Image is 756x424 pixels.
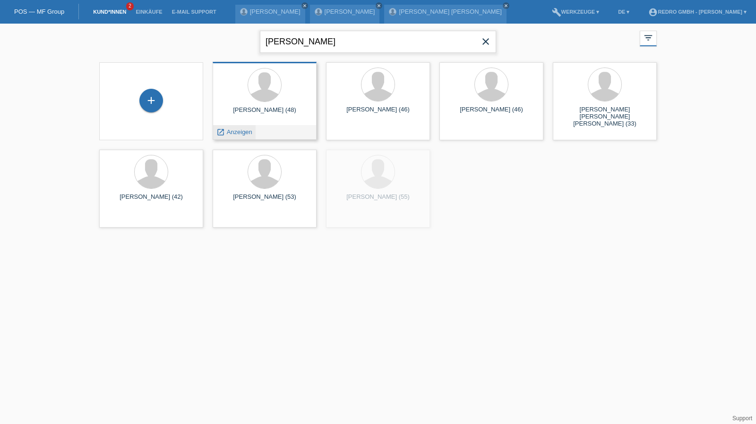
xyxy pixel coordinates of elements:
a: close [503,2,509,9]
a: close [301,2,308,9]
div: [PERSON_NAME] (53) [220,193,309,208]
div: [PERSON_NAME] (46) [334,106,422,121]
i: account_circle [648,8,658,17]
input: Suche... [260,31,496,53]
i: close [302,3,307,8]
span: Anzeigen [227,128,252,136]
a: [PERSON_NAME] [250,8,301,15]
a: Support [732,415,752,422]
span: 2 [126,2,134,10]
div: [PERSON_NAME] (55) [334,193,422,208]
i: close [377,3,381,8]
div: [PERSON_NAME] (42) [107,193,196,208]
a: Kund*innen [88,9,131,15]
a: DE ▾ [613,9,634,15]
div: Kund*in hinzufügen [140,93,163,109]
a: E-Mail Support [167,9,221,15]
i: build [552,8,561,17]
a: POS — MF Group [14,8,64,15]
i: filter_list [643,33,653,43]
a: [PERSON_NAME] [PERSON_NAME] [399,8,501,15]
i: launch [216,128,225,136]
a: close [376,2,382,9]
a: launch Anzeigen [216,128,252,136]
div: [PERSON_NAME] (48) [220,106,309,121]
a: [PERSON_NAME] [325,8,375,15]
i: close [504,3,508,8]
a: account_circleRedro GmbH - [PERSON_NAME] ▾ [644,9,751,15]
a: buildWerkzeuge ▾ [547,9,604,15]
a: Einkäufe [131,9,167,15]
div: [PERSON_NAME] (46) [447,106,536,121]
div: [PERSON_NAME] [PERSON_NAME] [PERSON_NAME] (33) [560,106,649,123]
i: close [480,36,491,47]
